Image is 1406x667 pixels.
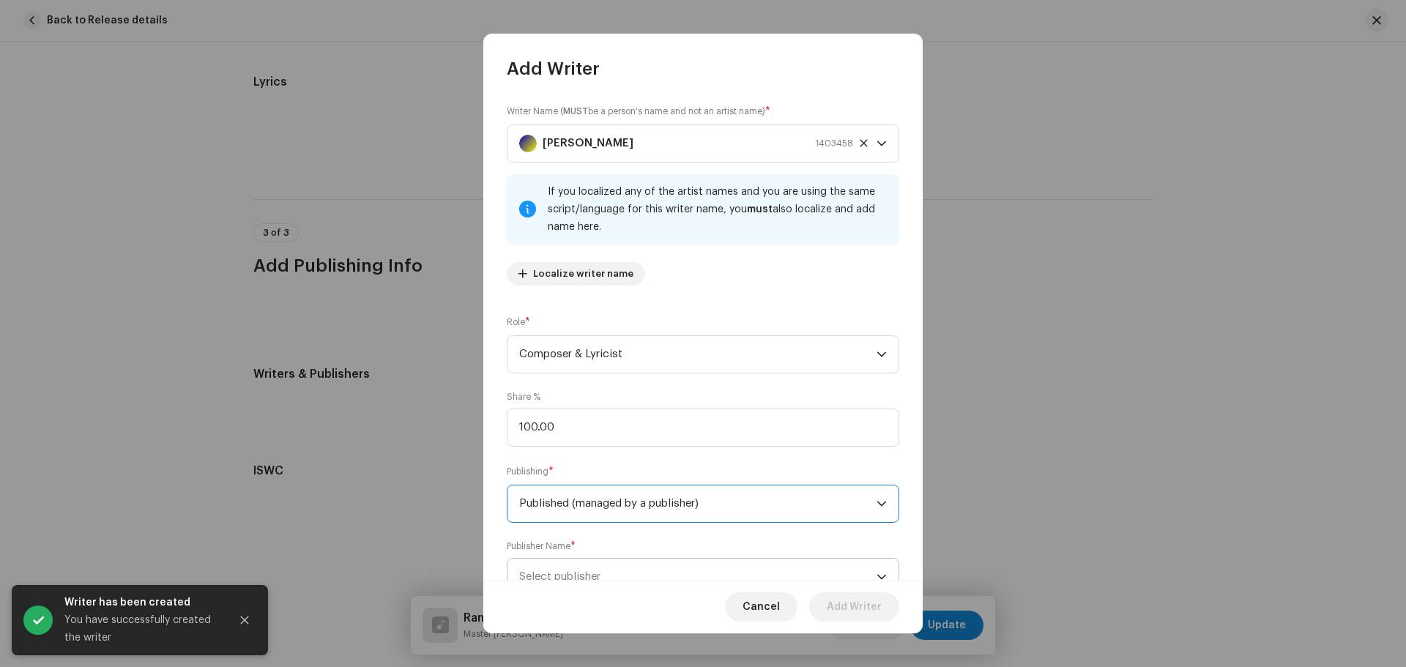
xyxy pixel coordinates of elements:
strong: MUST [563,107,588,116]
div: dropdown trigger [877,485,887,522]
small: Writer Name ( be a person's name and not an artist name) [507,104,765,119]
span: Add Writer [507,57,600,81]
span: Cancel [743,592,780,622]
strong: [PERSON_NAME] [543,125,633,162]
span: Localize writer name [533,259,633,288]
span: Published (managed by a publisher) [519,485,877,522]
label: Publisher Name [507,540,576,552]
span: Select publisher [519,571,600,582]
span: Add Writer [827,592,882,622]
span: Select publisher [519,559,877,595]
div: You have successfully created the writer [64,611,218,646]
div: dropdown trigger [877,336,887,373]
span: Wendy Lerato Moloisane [519,125,877,162]
button: Cancel [725,592,797,622]
strong: must [747,204,773,215]
div: dropdown trigger [877,559,887,595]
button: Close [230,605,259,635]
div: If you localized any of the artist names and you are using the same script/language for this writ... [548,183,888,236]
button: Add Writer [809,592,899,622]
button: Localize writer name [507,262,645,286]
div: Writer has been created [64,594,218,611]
span: Composer & Lyricist [519,336,877,373]
div: dropdown trigger [877,125,887,162]
span: 1403458 [815,125,853,162]
input: Enter share % [507,409,899,447]
small: Role [507,315,525,329]
label: Share % [507,391,540,403]
small: Publishing [507,464,548,479]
